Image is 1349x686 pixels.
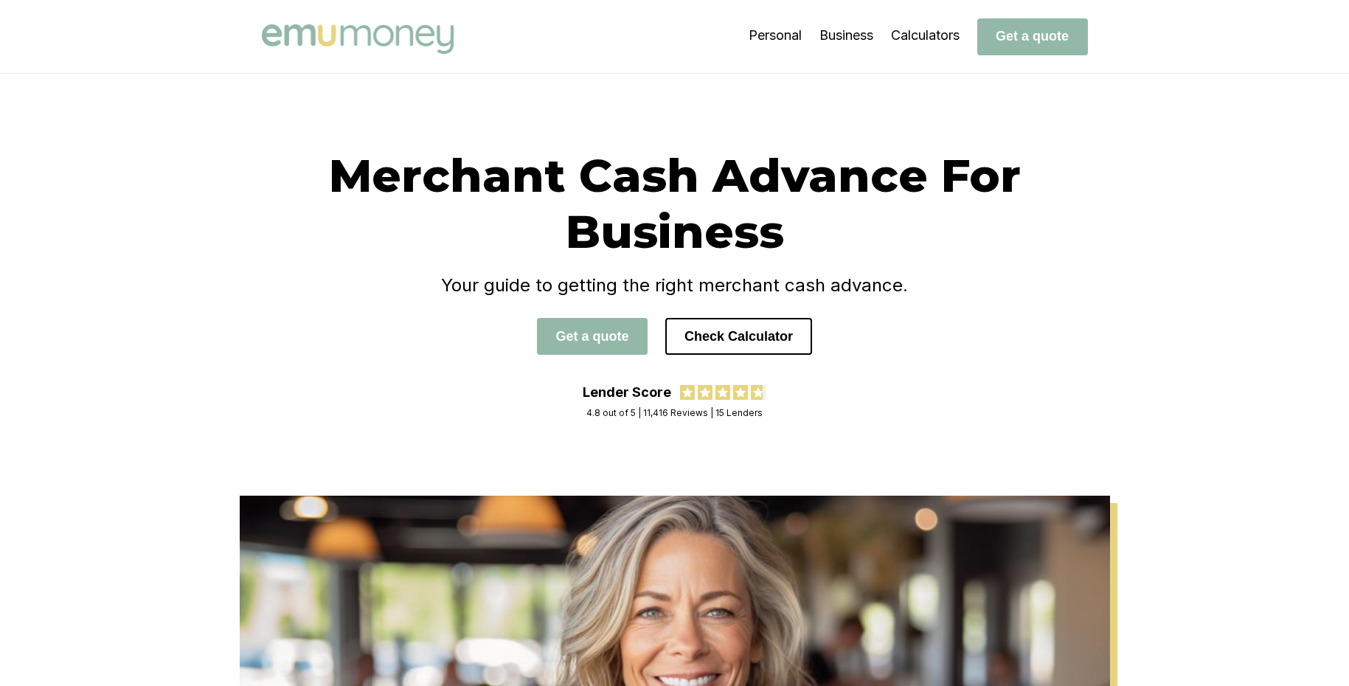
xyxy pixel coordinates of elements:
[262,148,1088,260] h1: Merchant Cash Advance For Business
[733,385,748,400] img: review star
[537,318,648,355] button: Get a quote
[680,385,695,400] img: review star
[583,384,671,400] div: Lender Score
[751,385,766,400] img: review star
[977,28,1088,44] a: Get a quote
[262,24,454,54] img: Emu Money logo
[537,328,648,344] a: Get a quote
[262,274,1088,296] h4: Your guide to getting the right merchant cash advance.
[665,318,812,355] button: Check Calculator
[586,407,763,418] div: 4.8 out of 5 | 11,416 Reviews | 15 Lenders
[715,385,730,400] img: review star
[665,328,812,344] a: Check Calculator
[698,385,712,400] img: review star
[977,18,1088,55] button: Get a quote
